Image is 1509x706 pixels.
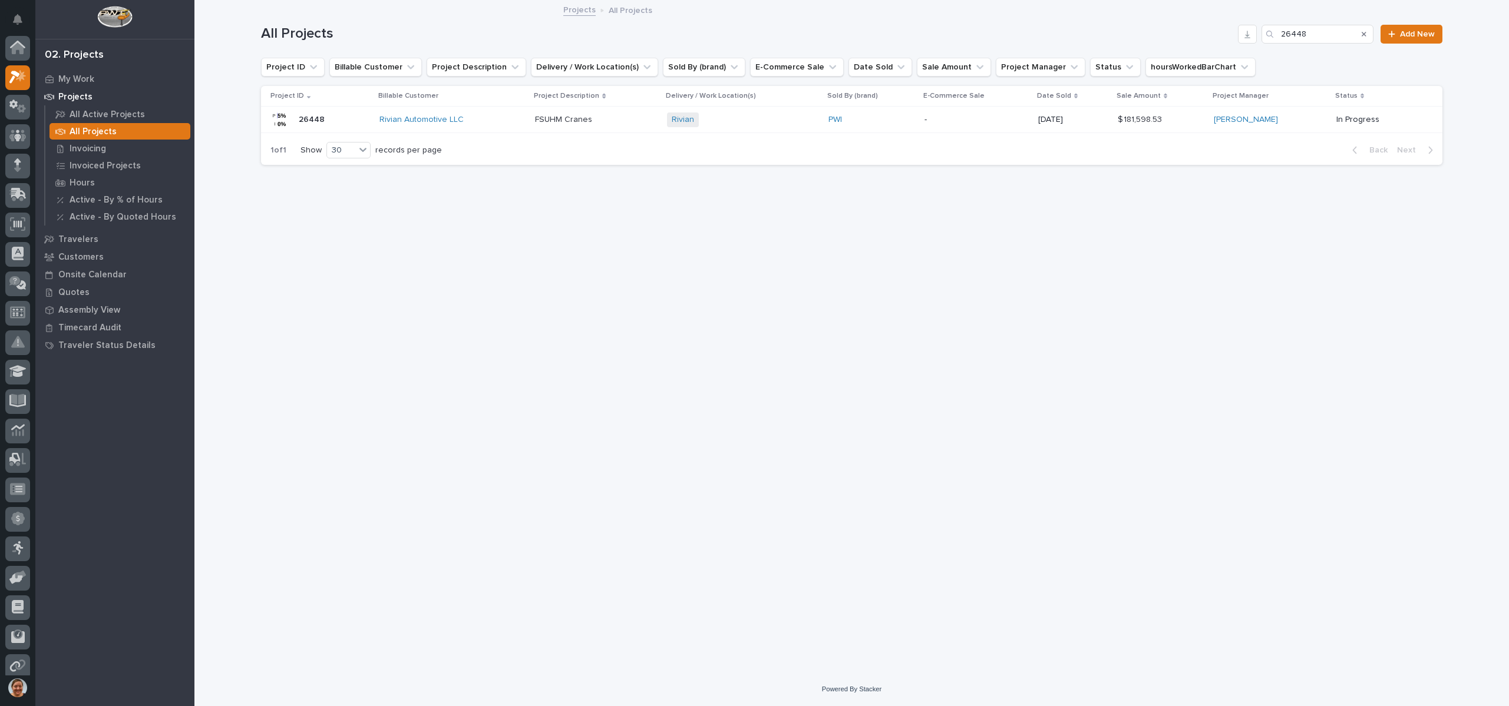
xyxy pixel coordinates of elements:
[996,58,1085,77] button: Project Manager
[45,174,194,191] a: Hours
[35,248,194,266] a: Customers
[58,270,127,280] p: Onsite Calendar
[35,230,194,248] a: Travelers
[750,58,844,77] button: E-Commerce Sale
[58,323,121,333] p: Timecard Audit
[58,340,156,351] p: Traveler Status Details
[70,212,176,223] p: Active - By Quoted Hours
[1262,25,1373,44] input: Search
[70,195,163,205] p: Active - By % of Hours
[45,106,194,122] a: All Active Projects
[45,208,194,225] a: Active - By Quoted Hours
[378,90,438,102] p: Billable Customer
[1335,90,1358,102] p: Status
[58,234,98,245] p: Travelers
[70,110,145,120] p: All Active Projects
[917,58,991,77] button: Sale Amount
[672,115,694,125] a: Rivian
[1118,112,1164,125] p: $ 181,598.53
[534,90,599,102] p: Project Description
[531,58,658,77] button: Delivery / Work Location(s)
[261,58,325,77] button: Project ID
[924,115,1029,125] p: -
[35,266,194,283] a: Onsite Calendar
[1037,90,1071,102] p: Date Sold
[35,301,194,319] a: Assembly View
[1343,145,1392,155] button: Back
[45,49,104,62] div: 02. Projects
[45,157,194,174] a: Invoiced Projects
[827,90,878,102] p: Sold By (brand)
[848,58,912,77] button: Date Sold
[1381,25,1442,44] a: Add New
[58,287,90,298] p: Quotes
[1117,90,1161,102] p: Sale Amount
[70,127,117,137] p: All Projects
[1213,90,1269,102] p: Project Manager
[1362,145,1388,155] span: Back
[1397,145,1423,155] span: Next
[379,115,464,125] a: Rivian Automotive LLC
[1145,58,1256,77] button: hoursWorkedBarChart
[261,107,1442,133] tr: 2644826448 Rivian Automotive LLC FSUHM CranesFSUHM Cranes Rivian PWI -[DATE]$ 181,598.53$ 181,598...
[1336,115,1424,125] p: In Progress
[58,252,104,263] p: Customers
[301,145,322,155] p: Show
[1090,58,1141,77] button: Status
[58,92,93,102] p: Projects
[45,123,194,140] a: All Projects
[45,140,194,157] a: Invoicing
[535,112,595,125] p: FSUHM Cranes
[1214,115,1278,125] a: [PERSON_NAME]
[270,90,304,102] p: Project ID
[663,58,745,77] button: Sold By (brand)
[375,145,442,155] p: records per page
[1038,115,1108,125] p: [DATE]
[828,115,842,125] a: PWI
[822,685,881,692] a: Powered By Stacker
[70,161,141,171] p: Invoiced Projects
[327,144,355,157] div: 30
[1400,30,1435,38] span: Add New
[58,305,120,316] p: Assembly View
[15,14,30,33] div: Notifications
[58,74,94,85] p: My Work
[35,319,194,336] a: Timecard Audit
[45,191,194,208] a: Active - By % of Hours
[5,675,30,700] button: users-avatar
[70,144,106,154] p: Invoicing
[299,112,327,125] p: 26448
[563,2,596,16] a: Projects
[666,90,756,102] p: Delivery / Work Location(s)
[1392,145,1442,155] button: Next
[5,7,30,32] button: Notifications
[70,178,95,188] p: Hours
[427,58,526,77] button: Project Description
[35,336,194,354] a: Traveler Status Details
[261,25,1233,42] h1: All Projects
[97,6,132,28] img: Workspace Logo
[329,58,422,77] button: Billable Customer
[261,136,296,165] p: 1 of 1
[609,3,652,16] p: All Projects
[35,70,194,88] a: My Work
[35,283,194,301] a: Quotes
[923,90,985,102] p: E-Commerce Sale
[35,88,194,105] a: Projects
